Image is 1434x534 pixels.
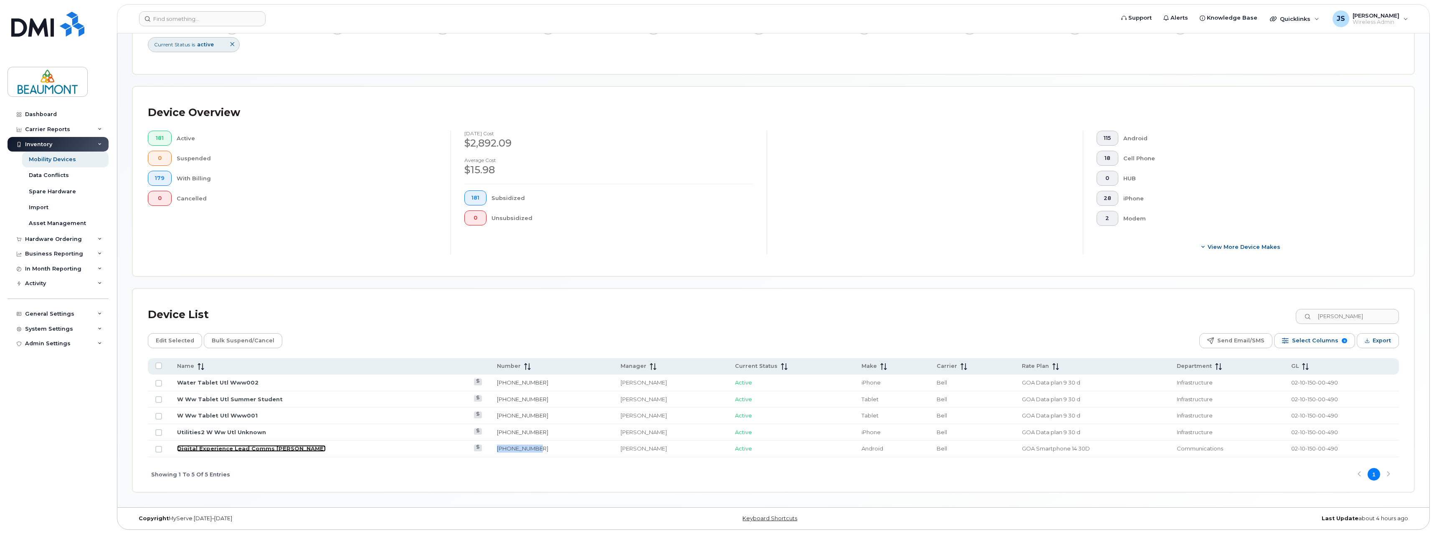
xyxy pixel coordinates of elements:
[204,333,282,348] button: Bulk Suspend/Cancel
[497,445,548,452] a: [PHONE_NUMBER]
[1123,191,1386,206] div: iPhone
[497,379,548,386] a: [PHONE_NUMBER]
[148,304,209,326] div: Device List
[735,429,752,435] span: Active
[1208,243,1280,251] span: View More Device Makes
[177,412,258,419] a: W Ww Tablet Utl Www001
[1128,14,1152,22] span: Support
[177,445,326,452] a: Digital Experience Lead Comms [PERSON_NAME]
[197,41,214,48] span: active
[1357,333,1399,348] button: Export
[861,379,881,386] span: iPhone
[139,11,266,26] input: Find something...
[1123,131,1386,146] div: Android
[464,190,486,205] button: 181
[861,412,879,419] span: Tablet
[1123,151,1386,166] div: Cell Phone
[148,171,172,186] button: 179
[1171,14,1188,22] span: Alerts
[464,210,486,225] button: 0
[1337,14,1345,24] span: JS
[1342,338,1347,344] span: 9
[1274,333,1355,348] button: Select Columns 9
[155,195,165,202] span: 0
[1207,14,1257,22] span: Knowledge Base
[937,362,957,370] span: Carrier
[1264,10,1325,27] div: Quicklinks
[1123,171,1386,186] div: HUB
[192,41,195,48] span: is
[861,445,883,452] span: Android
[474,379,482,385] a: View Last Bill
[1291,396,1338,402] span: 02-10-150-00-490
[474,395,482,402] a: View Last Bill
[1022,362,1049,370] span: Rate Plan
[1291,412,1338,419] span: 02-10-150-00-490
[621,362,646,370] span: Manager
[497,362,521,370] span: Number
[987,515,1414,522] div: about 4 hours ago
[621,428,720,436] div: [PERSON_NAME]
[1177,445,1223,452] span: Communications
[464,136,753,150] div: $2,892.09
[1022,429,1080,435] span: GOA Data plan 9 30 d
[148,151,172,166] button: 0
[474,412,482,418] a: View Last Bill
[861,396,879,402] span: Tablet
[1199,333,1272,348] button: Send Email/SMS
[151,468,230,481] span: Showing 1 To 5 Of 5 Entries
[492,190,754,205] div: Subsidized
[464,163,753,177] div: $15.98
[1115,10,1158,26] a: Support
[1158,10,1194,26] a: Alerts
[474,445,482,451] a: View Last Bill
[735,362,778,370] span: Current Status
[1022,396,1080,402] span: GOA Data plan 9 30 d
[1022,379,1080,386] span: GOA Data plan 9 30 d
[861,362,877,370] span: Make
[937,379,947,386] span: Bell
[735,445,752,452] span: Active
[464,131,753,136] h4: [DATE] cost
[1291,429,1338,435] span: 02-10-150-00-490
[1104,215,1111,222] span: 2
[1123,211,1386,226] div: Modem
[148,333,202,348] button: Edit Selected
[155,175,165,182] span: 179
[1097,151,1118,166] button: 18
[1217,334,1264,347] span: Send Email/SMS
[1292,334,1338,347] span: Select Columns
[1104,155,1111,162] span: 18
[471,215,479,221] span: 0
[177,171,438,186] div: With Billing
[474,428,482,435] a: View Last Bill
[1291,445,1338,452] span: 02-10-150-00-490
[1104,175,1111,182] span: 0
[139,515,169,521] strong: Copyright
[1296,309,1399,324] input: Search Device List ...
[1022,412,1080,419] span: GOA Data plan 9 30 d
[148,131,172,146] button: 181
[212,334,274,347] span: Bulk Suspend/Cancel
[497,429,548,435] a: [PHONE_NUMBER]
[492,210,754,225] div: Unsubsidized
[1322,515,1358,521] strong: Last Update
[177,429,266,435] a: Utilities2 W Ww Utl Unknown
[155,135,165,142] span: 181
[1097,239,1386,254] button: View More Device Makes
[1097,171,1118,186] button: 0
[1177,362,1212,370] span: Department
[1177,412,1213,419] span: Infrastructure
[621,445,720,453] div: [PERSON_NAME]
[742,515,797,521] a: Keyboard Shortcuts
[1097,191,1118,206] button: 28
[177,131,438,146] div: Active
[464,157,753,163] h4: Average cost
[735,412,752,419] span: Active
[156,334,194,347] span: Edit Selected
[621,412,720,420] div: [PERSON_NAME]
[1353,12,1399,19] span: [PERSON_NAME]
[1177,379,1213,386] span: Infrastructure
[1280,15,1310,22] span: Quicklinks
[1291,379,1338,386] span: 02-10-150-00-490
